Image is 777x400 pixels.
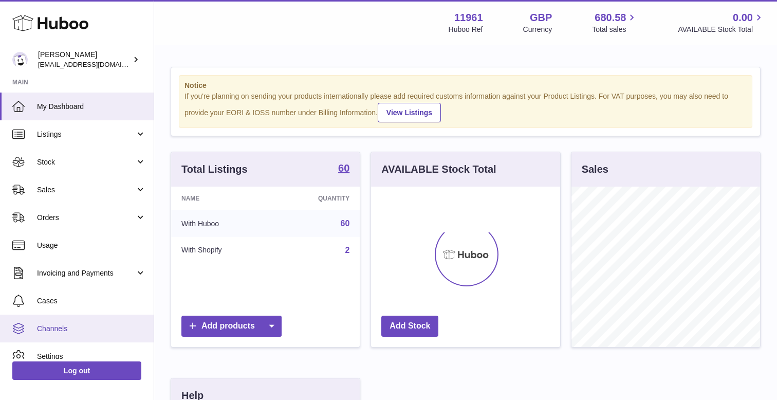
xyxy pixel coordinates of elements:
[454,11,483,25] strong: 11961
[341,219,350,228] a: 60
[37,296,146,306] span: Cases
[37,102,146,112] span: My Dashboard
[181,316,282,337] a: Add products
[678,25,765,34] span: AVAILABLE Stock Total
[38,60,151,68] span: [EMAIL_ADDRESS][DOMAIN_NAME]
[37,185,135,195] span: Sales
[733,11,753,25] span: 0.00
[37,241,146,250] span: Usage
[171,237,273,264] td: With Shopify
[38,50,131,69] div: [PERSON_NAME]
[171,210,273,237] td: With Huboo
[381,316,438,337] a: Add Stock
[338,163,349,173] strong: 60
[37,324,146,334] span: Channels
[37,130,135,139] span: Listings
[37,157,135,167] span: Stock
[345,246,349,254] a: 2
[184,92,747,122] div: If you're planning on sending your products internationally please add required customs informati...
[12,361,141,380] a: Log out
[449,25,483,34] div: Huboo Ref
[37,268,135,278] span: Invoicing and Payments
[592,25,638,34] span: Total sales
[523,25,552,34] div: Currency
[37,213,135,223] span: Orders
[595,11,626,25] span: 680.58
[184,81,747,90] strong: Notice
[582,162,608,176] h3: Sales
[171,187,273,210] th: Name
[37,352,146,361] span: Settings
[530,11,552,25] strong: GBP
[273,187,360,210] th: Quantity
[381,162,496,176] h3: AVAILABLE Stock Total
[12,52,28,67] img: internalAdmin-11961@internal.huboo.com
[181,162,248,176] h3: Total Listings
[378,103,441,122] a: View Listings
[592,11,638,34] a: 680.58 Total sales
[338,163,349,175] a: 60
[678,11,765,34] a: 0.00 AVAILABLE Stock Total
